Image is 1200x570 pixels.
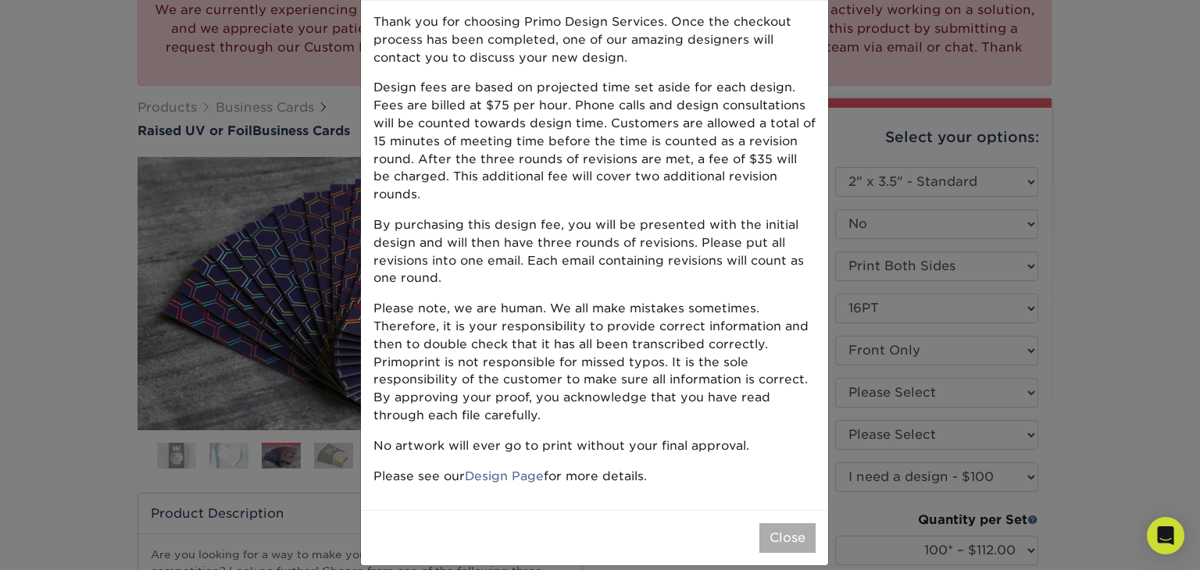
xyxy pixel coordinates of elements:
[373,79,816,204] p: Design fees are based on projected time set aside for each design. Fees are billed at $75 per hou...
[373,216,816,287] p: By purchasing this design fee, you will be presented with the initial design and will then have t...
[465,468,544,483] a: Design Page
[373,437,816,455] p: No artwork will ever go to print without your final approval.
[759,523,816,553] button: Close
[373,300,816,425] p: Please note, we are human. We all make mistakes sometimes. Therefore, it is your responsibility t...
[1147,517,1184,554] div: Open Intercom Messenger
[373,13,816,66] p: Thank you for choosing Primo Design Services. Once the checkout process has been completed, one o...
[373,468,816,486] p: Please see our for more details.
